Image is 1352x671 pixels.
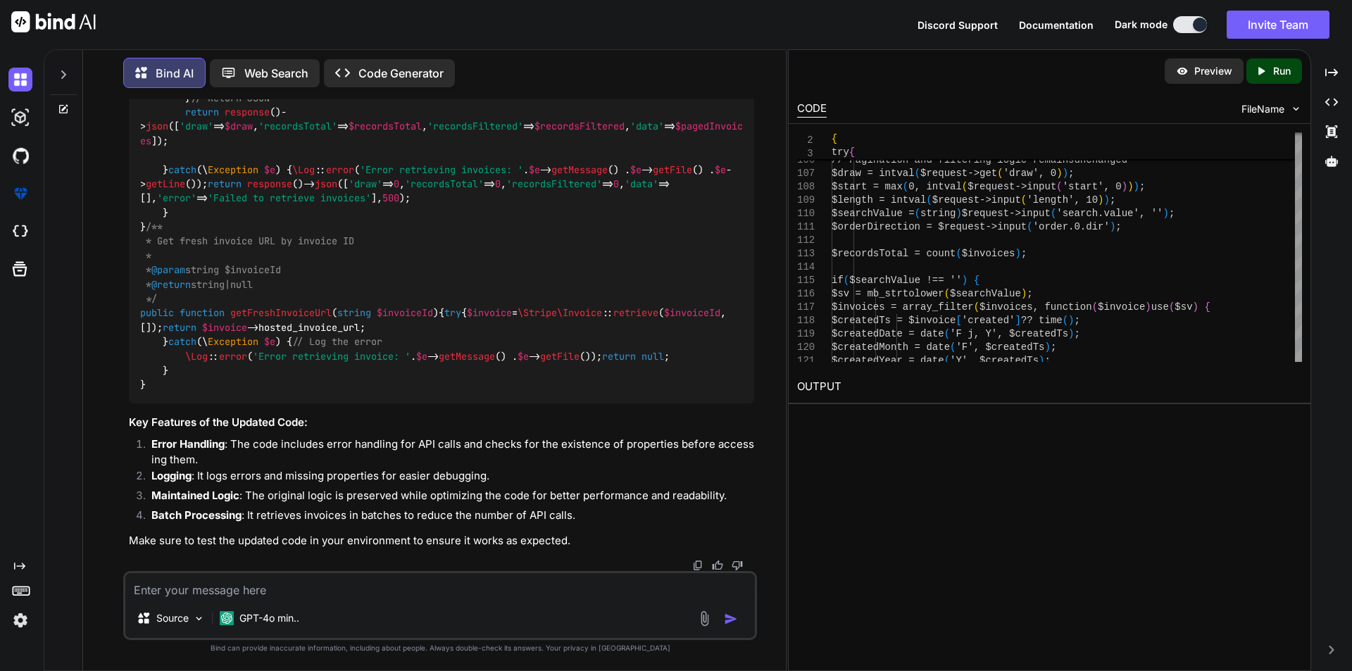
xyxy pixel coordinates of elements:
[225,106,270,118] span: response
[247,177,292,190] span: response
[832,146,849,158] span: try
[1175,301,1192,313] span: $sv
[185,106,219,118] span: return
[239,611,299,625] p: GPT-4o min..
[151,264,185,277] span: @param
[1115,221,1121,232] span: ;
[444,307,461,320] span: try
[1169,301,1175,313] span: (
[961,315,1015,326] span: 'created'
[950,288,1021,299] span: $searchValue
[1062,168,1068,179] span: )
[832,275,844,286] span: if
[950,328,1068,339] span: 'F j, Y', $createdTs
[973,275,979,286] span: {
[914,168,920,179] span: (
[151,469,192,482] strong: Logging
[797,180,813,194] div: 108
[950,341,956,353] span: (
[926,194,932,206] span: (
[1056,208,1163,219] span: 'search.value', ''
[140,508,754,527] li: : It retrieves invoices in batches to reduce the number of API calls.
[653,163,692,176] span: getFile
[140,437,754,468] li: : The code includes error handling for API calls and checks for the existence of properties befor...
[961,248,1015,259] span: $invoices
[225,120,253,133] span: $draw
[1103,194,1109,206] span: )
[843,275,849,286] span: (
[244,65,308,82] p: Web Search
[832,355,944,366] span: $createdYear = date
[944,328,949,339] span: (
[156,611,189,625] p: Source
[832,133,837,144] span: {
[849,146,855,158] span: {
[8,68,32,92] img: darkChat
[641,350,664,363] span: null
[902,181,908,192] span: (
[315,177,337,190] span: json
[140,468,754,488] li: : It logs errors and missing properties for easier debugging.
[832,168,915,179] span: $draw = intval
[1115,18,1168,32] span: Dark mode
[832,221,1027,232] span: $orderDirection = $request->input
[405,177,484,190] span: 'recordsTotal'
[1176,65,1189,77] img: preview
[797,314,813,327] div: 118
[129,415,754,431] h3: Key Features of the Updated Code:
[932,194,1020,206] span: $request->input
[1051,208,1056,219] span: (
[797,274,813,287] div: 115
[1032,221,1109,232] span: 'order.0.dir'
[832,154,1074,165] span: // Pagination and filtering logic remains
[944,288,949,299] span: (
[11,11,96,32] img: Bind AI
[1027,288,1032,299] span: ;
[1044,355,1050,366] span: ;
[1021,194,1027,206] span: (
[382,192,399,205] span: 500
[292,336,382,349] span: // Log the error
[394,177,399,190] span: 0
[168,163,196,176] span: catch
[220,611,234,625] img: GPT-4o mini
[1044,341,1050,353] span: )
[191,92,270,104] span: // Return JSON
[1062,181,1121,192] span: 'start', 0
[349,177,382,190] span: 'draw'
[156,65,194,82] p: Bind AI
[208,177,242,190] span: return
[337,307,371,320] span: string
[1121,181,1127,192] span: )
[140,488,754,508] li: : The original logic is preserved while optimizing the code for better performance and readability.
[613,177,619,190] span: 0
[797,101,827,118] div: CODE
[151,508,242,522] strong: Batch Processing
[1074,328,1079,339] span: ;
[151,437,225,451] strong: Error Handling
[1110,194,1115,206] span: ;
[797,194,813,207] div: 109
[797,220,813,234] div: 111
[1021,248,1027,259] span: ;
[8,144,32,168] img: githubDark
[956,208,961,219] span: )
[1139,181,1145,192] span: ;
[832,288,944,299] span: $sv = mb_strtolower
[908,181,962,192] span: 0, intval
[968,181,1056,192] span: $request->input
[202,321,247,334] span: $invoice
[962,275,968,286] span: )
[1021,288,1027,299] span: )
[157,192,196,205] span: 'error'
[732,560,743,571] img: dislike
[944,355,949,366] span: (
[979,301,1092,313] span: $invoices, function
[664,307,720,320] span: $invoiceId
[349,120,422,133] span: $recordsTotal
[789,370,1310,403] h2: OUTPUT
[918,18,998,32] button: Discord Support
[193,613,205,625] img: Pick Models
[1133,181,1139,192] span: )
[797,247,813,261] div: 113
